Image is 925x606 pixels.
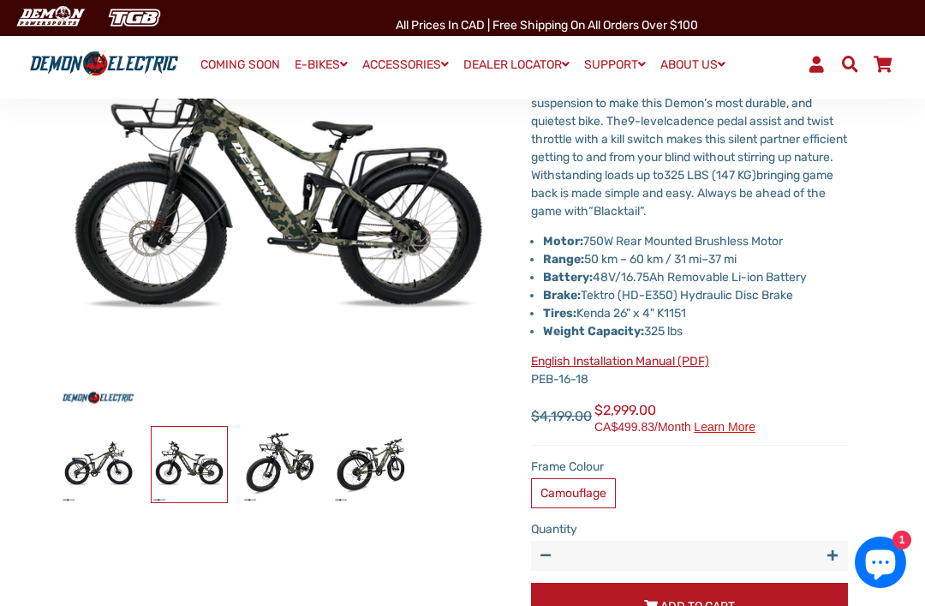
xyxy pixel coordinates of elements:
strong: Range: [543,252,584,267]
img: Blacktail Hunting eBike - Demon Electric [152,427,227,502]
button: Increase item quantity by one [818,541,848,571]
img: Blacktail Hunting eBike - Demon Electric [242,427,318,502]
button: Reduce item quantity by one [531,541,561,571]
img: Demon Electric logo [26,49,182,80]
strong: Tires: [543,306,576,321]
span: cadence pedal assist and twist throttle with a kill switch makes this silent partner efficient ge... [531,114,847,219]
a: ACCESSORIES [356,52,455,77]
img: Blacktail Hunting eBike - Demon Electric [333,427,409,502]
strong: Weight Capacity: [543,324,644,339]
li: 750W Rear Mounted Brushless Motor [543,232,848,250]
span: PEB-16-18 [531,354,709,387]
label: Quantity [531,520,848,538]
span: Blacktail [594,204,640,219]
label: Camouflage [531,478,616,508]
span: All Prices in CAD | Free shipping on all orders over $100 [396,18,698,33]
span: ”. [640,204,647,219]
span: 325 LBS (147 KG) [664,168,756,183]
img: Demon Electric [9,3,91,32]
strong: Battery: [543,270,593,285]
span: $4,199.00 [531,406,592,427]
a: DEALER LOCATOR [457,52,576,77]
li: 325 lbs [543,322,848,340]
span: “ [588,204,594,219]
span: ’ [704,96,707,111]
a: SUPPORT [578,52,652,77]
label: Frame Colour [531,458,848,476]
a: E-BIKES [289,52,354,77]
strong: Motor: [543,234,583,249]
strong: Brake: [543,288,581,303]
input: quantity [531,541,848,571]
img: TGB Canada [99,3,170,32]
img: Blacktail Hunting eBike - Demon Electric [61,427,136,502]
li: Kenda 26" x 4" K1151 [543,304,848,322]
inbox-online-store-chat: Shopify online store chat [850,537,911,592]
li: 50 km – 60 km / 31 mi 37 mi [543,250,848,268]
a: COMING SOON [194,53,286,77]
span: $2,999.00 [594,400,755,433]
a: ABOUT US [654,52,731,77]
li: 48V/16.75Ah Removable Li-ion Battery [543,268,848,286]
span: 9-level [628,114,666,129]
li: Tektro (HD-E350) Hydraulic Disc Brake [543,286,848,304]
span: – [701,252,708,267]
a: English Installation Manual (PDF) [531,354,709,369]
